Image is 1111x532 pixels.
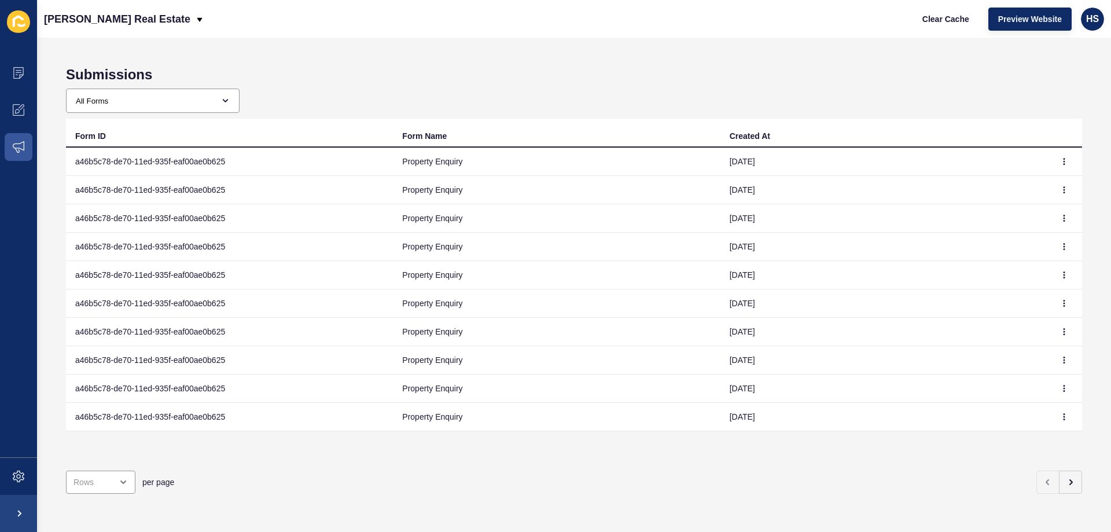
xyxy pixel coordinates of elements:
div: Form Name [402,130,447,142]
td: a46b5c78-de70-11ed-935f-eaf00ae0b625 [66,289,393,318]
span: Clear Cache [922,13,969,25]
h1: Submissions [66,67,1082,83]
td: [DATE] [720,204,1047,233]
td: [DATE] [720,346,1047,375]
td: [DATE] [720,148,1047,176]
td: Property Enquiry [393,261,720,289]
td: Property Enquiry [393,176,720,204]
div: Form ID [75,130,106,142]
td: a46b5c78-de70-11ed-935f-eaf00ae0b625 [66,261,393,289]
td: a46b5c78-de70-11ed-935f-eaf00ae0b625 [66,346,393,375]
div: open menu [66,471,135,494]
td: Property Enquiry [393,204,720,233]
span: per page [142,476,174,488]
span: Preview Website [998,13,1062,25]
td: Property Enquiry [393,375,720,403]
td: [DATE] [720,261,1047,289]
td: [DATE] [720,375,1047,403]
td: Property Enquiry [393,148,720,176]
button: Preview Website [988,8,1072,31]
td: Property Enquiry [393,233,720,261]
td: [DATE] [720,176,1047,204]
button: Clear Cache [913,8,979,31]
span: HS [1086,13,1099,25]
td: a46b5c78-de70-11ed-935f-eaf00ae0b625 [66,204,393,233]
td: Property Enquiry [393,346,720,375]
td: [DATE] [720,233,1047,261]
td: a46b5c78-de70-11ed-935f-eaf00ae0b625 [66,148,393,176]
td: Property Enquiry [393,289,720,318]
td: a46b5c78-de70-11ed-935f-eaf00ae0b625 [66,403,393,431]
td: a46b5c78-de70-11ed-935f-eaf00ae0b625 [66,233,393,261]
div: Created At [730,130,770,142]
td: a46b5c78-de70-11ed-935f-eaf00ae0b625 [66,375,393,403]
td: Property Enquiry [393,318,720,346]
td: [DATE] [720,318,1047,346]
td: Property Enquiry [393,403,720,431]
p: [PERSON_NAME] Real Estate [44,5,190,34]
td: a46b5c78-de70-11ed-935f-eaf00ae0b625 [66,318,393,346]
td: [DATE] [720,403,1047,431]
td: a46b5c78-de70-11ed-935f-eaf00ae0b625 [66,176,393,204]
td: [DATE] [720,289,1047,318]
